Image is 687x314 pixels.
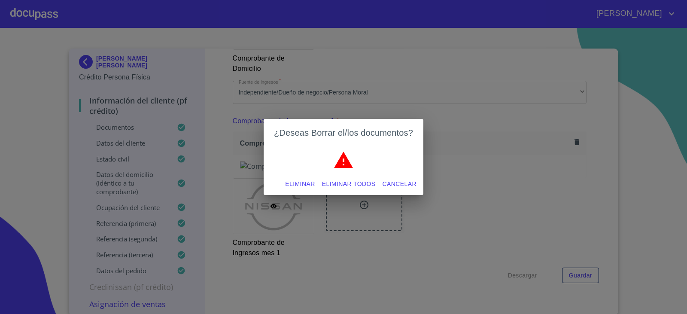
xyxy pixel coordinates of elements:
[319,176,379,192] button: Eliminar todos
[282,176,318,192] button: Eliminar
[322,179,376,189] span: Eliminar todos
[383,179,416,189] span: Cancelar
[379,176,420,192] button: Cancelar
[285,179,315,189] span: Eliminar
[274,126,413,140] h2: ¿Deseas Borrar el/los documentos?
